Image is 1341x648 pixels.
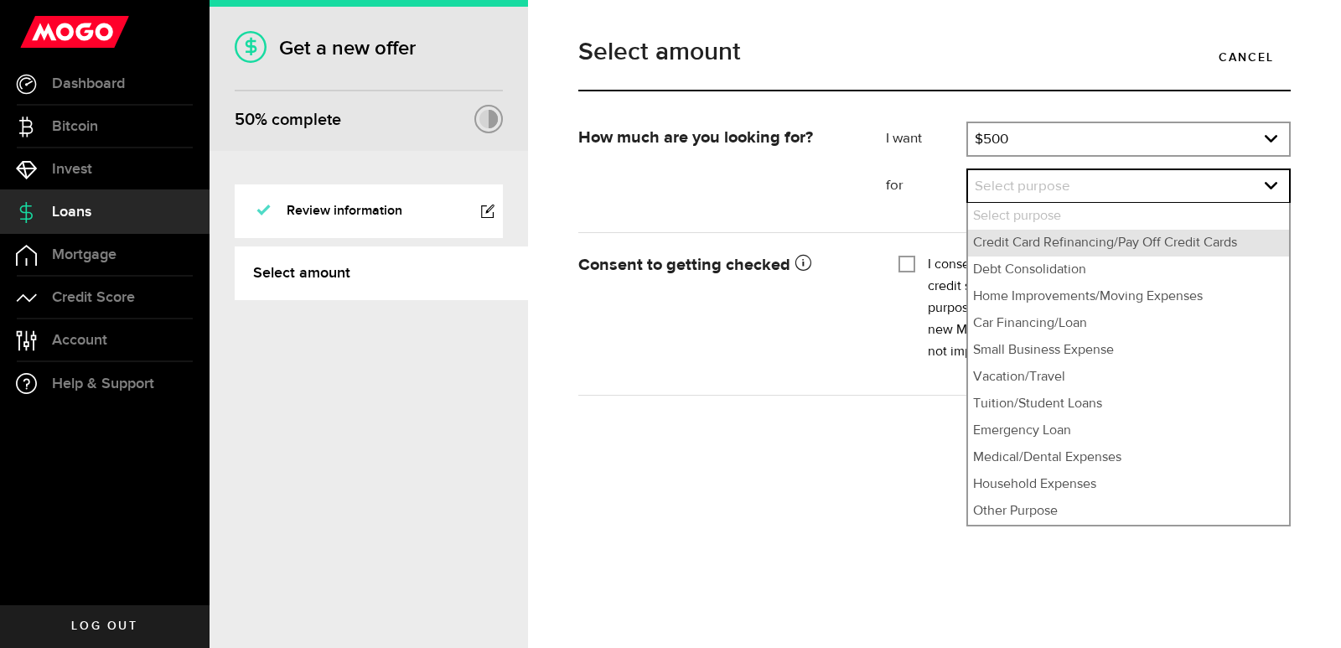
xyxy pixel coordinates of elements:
span: Log out [71,620,137,632]
li: Select purpose [968,203,1289,230]
li: Tuition/Student Loans [968,391,1289,417]
li: Other Purpose [968,498,1289,525]
h1: Get a new offer [235,36,503,60]
span: Mortgage [52,247,116,262]
input: I consent to Mogo using my personal information to get a credit score or report from a credit rep... [898,254,915,271]
li: Vacation/Travel [968,364,1289,391]
label: for [886,176,967,196]
span: Account [52,333,107,348]
a: Select amount [235,246,528,300]
li: Small Business Expense [968,337,1289,364]
a: expand select [968,123,1289,155]
span: Credit Score [52,290,135,305]
li: Credit Card Refinancing/Pay Off Credit Cards [968,230,1289,257]
span: 50 [235,110,255,130]
a: Cancel [1202,39,1291,75]
strong: How much are you looking for? [578,129,813,146]
label: I consent to Mogo using my personal information to get a credit score or report from a credit rep... [928,254,1278,363]
strong: Consent to getting checked [578,257,811,273]
span: Help & Support [52,376,154,391]
li: Car Financing/Loan [968,310,1289,337]
li: Home Improvements/Moving Expenses [968,283,1289,310]
span: Invest [52,162,92,177]
label: I want [886,129,967,149]
a: Review information [235,184,503,238]
span: Loans [52,205,91,220]
li: Emergency Loan [968,417,1289,444]
span: Dashboard [52,76,125,91]
a: expand select [968,170,1289,202]
h1: Select amount [578,39,1291,65]
li: Household Expenses [968,471,1289,498]
span: Bitcoin [52,119,98,134]
div: % complete [235,105,341,135]
li: Medical/Dental Expenses [968,444,1289,471]
button: Open LiveChat chat widget [13,7,64,57]
li: Debt Consolidation [968,257,1289,283]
